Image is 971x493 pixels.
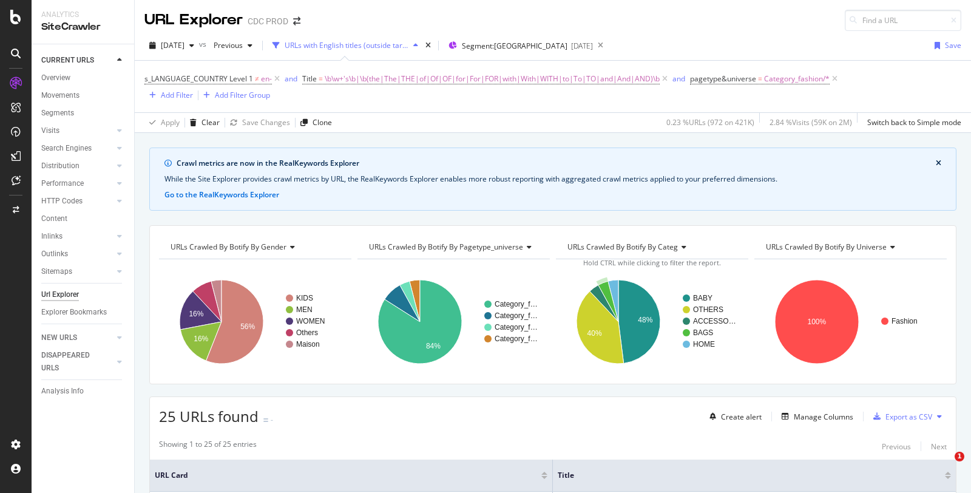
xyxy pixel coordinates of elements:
a: Search Engines [41,142,113,155]
text: Maison [296,340,320,348]
text: 40% [587,329,602,338]
div: Clone [313,117,332,127]
svg: A chart. [159,269,349,375]
div: Create alert [721,412,762,422]
span: vs [199,39,209,49]
div: Distribution [41,160,80,172]
div: Search Engines [41,142,92,155]
input: Find a URL [845,10,961,31]
a: Url Explorer [41,288,126,301]
span: URLs Crawled By Botify By categ [567,242,678,252]
button: Add Filter Group [198,88,270,103]
a: Inlinks [41,230,113,243]
a: Content [41,212,126,225]
button: Segment:[GEOGRAPHIC_DATA][DATE] [444,36,593,55]
div: Switch back to Simple mode [867,117,961,127]
iframe: Intercom live chat [930,452,959,481]
a: Outlinks [41,248,113,260]
div: Showing 1 to 25 of 25 entries [159,439,257,454]
text: 48% [638,316,652,324]
div: Explorer Bookmarks [41,306,107,319]
div: DISAPPEARED URLS [41,349,103,375]
text: MEN [296,305,313,314]
text: KIDS [296,294,313,302]
div: HTTP Codes [41,195,83,208]
h4: URLs Crawled By Botify By categ [565,237,737,257]
div: URLs with English titles (outside target country) [285,40,408,50]
span: 25 URLs found [159,406,259,426]
a: Explorer Bookmarks [41,306,126,319]
div: Next [931,441,947,452]
div: Analysis Info [41,385,84,398]
button: and [672,73,685,84]
img: Equal [263,418,268,422]
div: Overview [41,72,70,84]
text: 16% [194,335,208,343]
div: Export as CSV [885,412,932,422]
button: close banner [933,155,944,171]
a: Performance [41,177,113,190]
div: Inlinks [41,230,63,243]
span: en- [261,70,272,87]
span: Title [302,73,317,84]
span: URL Card [155,470,538,481]
button: Export as CSV [868,407,932,426]
h4: URLs Crawled By Botify By universe [763,237,936,257]
span: 2025 Oct. 10th [161,40,184,50]
text: 84% [426,342,441,350]
button: Manage Columns [777,409,853,424]
button: Add Filter [144,88,193,103]
div: Segments [41,107,74,120]
text: Fashion [891,317,918,325]
div: CDC PROD [248,15,288,27]
div: Movements [41,89,80,102]
text: Others [296,328,318,337]
div: Save [945,40,961,50]
button: Apply [144,113,180,132]
text: 56% [240,322,255,331]
span: ≠ [255,73,259,84]
div: NEW URLS [41,331,77,344]
text: 16% [189,310,203,318]
text: OTHERS [693,305,723,314]
button: Switch back to Simple mode [862,113,961,132]
text: WOMEN [296,317,325,325]
button: Save [930,36,961,55]
a: NEW URLS [41,331,113,344]
button: Clear [185,113,220,132]
span: Title [558,470,927,481]
div: arrow-right-arrow-left [293,17,300,25]
div: [DATE] [571,41,593,51]
div: Manage Columns [794,412,853,422]
text: ACCESSO… [693,317,736,325]
div: Url Explorer [41,288,79,301]
text: BABY [693,294,712,302]
button: URLs with English titles (outside target country) [268,36,423,55]
a: Segments [41,107,126,120]
a: HTTP Codes [41,195,113,208]
h4: URLs Crawled By Botify By gender [168,237,340,257]
svg: A chart. [556,269,746,375]
div: While the Site Explorer provides crawl metrics by URL, the RealKeywords Explorer enables more rob... [164,174,941,185]
span: 1 [955,452,964,461]
span: URLs Crawled By Botify By gender [171,242,286,252]
div: Visits [41,124,59,137]
button: and [285,73,297,84]
text: BAGS [693,328,713,337]
div: SiteCrawler [41,20,124,34]
span: URLs Crawled By Botify By pagetype_universe [369,242,523,252]
button: Create alert [705,407,762,426]
span: \b\w+'s\b|\b(the|The|THE|of|Of|OF|for|For|FOR|with|With|WITH|to|To|TO|and|And|AND)\b [325,70,660,87]
svg: A chart. [357,269,547,375]
a: DISAPPEARED URLS [41,349,113,375]
button: Clone [296,113,332,132]
button: [DATE] [144,36,199,55]
div: - [271,415,273,425]
a: CURRENT URLS [41,54,113,67]
div: info banner [149,148,956,211]
div: Clear [201,117,220,127]
span: = [758,73,762,84]
a: Visits [41,124,113,137]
